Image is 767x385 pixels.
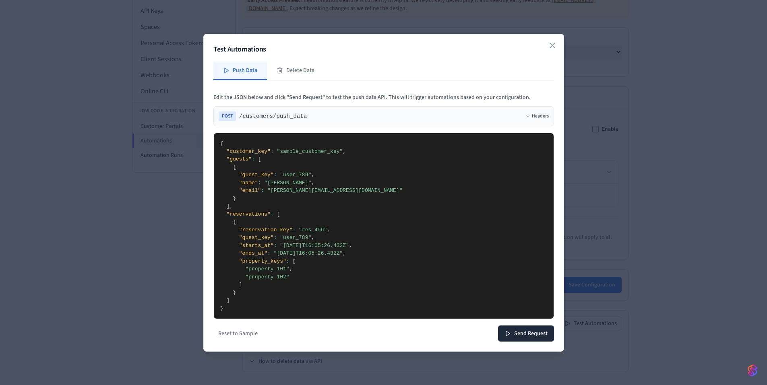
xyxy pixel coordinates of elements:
button: Delete Data [267,62,324,80]
h2: Test Automations [213,44,554,55]
span: POST [219,111,236,121]
button: Reset to Sample [213,327,263,340]
span: /customers/push_data [239,112,307,120]
img: SeamLogoGradient.69752ec5.svg [748,364,757,377]
button: Headers [525,113,549,119]
p: Edit the JSON below and click "Send Request" to test the push data API. This will trigger automat... [213,93,554,101]
button: Send Request [498,325,554,342]
button: Push Data [213,62,267,80]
